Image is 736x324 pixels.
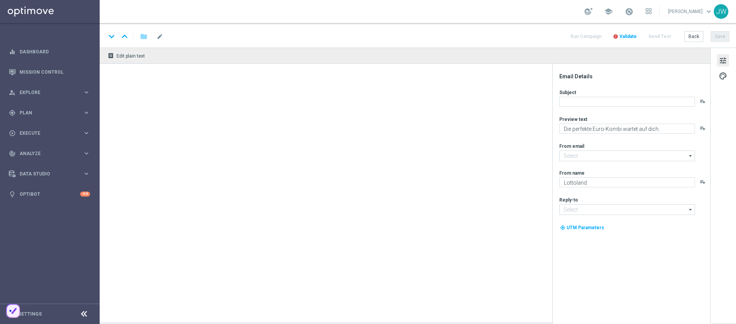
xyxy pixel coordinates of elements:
[567,225,604,230] span: UTM Parameters
[83,170,90,177] i: keyboard_arrow_right
[9,170,83,177] div: Data Studio
[719,56,727,66] span: tune
[717,54,729,66] button: tune
[700,179,706,185] button: playlist_add
[83,150,90,157] i: keyboard_arrow_right
[20,111,83,115] span: Plan
[9,41,90,62] div: Dashboard
[9,62,90,82] div: Mission Control
[83,89,90,96] i: keyboard_arrow_right
[20,184,80,204] a: Optibot
[684,31,703,42] button: Back
[560,225,565,230] i: my_location
[9,89,83,96] div: Explore
[20,62,90,82] a: Mission Control
[9,109,16,116] i: gps_fixed
[9,89,16,96] i: person_search
[83,129,90,137] i: keyboard_arrow_right
[9,150,16,157] i: track_changes
[559,204,695,215] input: Select
[9,130,16,137] i: play_circle_outline
[613,34,618,39] i: error
[119,31,130,42] i: keyboard_arrow_up
[8,130,90,136] button: play_circle_outline Execute keyboard_arrow_right
[559,73,710,80] div: Email Details
[20,172,83,176] span: Data Studio
[18,312,42,316] a: Settings
[705,7,713,16] span: keyboard_arrow_down
[8,89,90,96] button: person_search Explore keyboard_arrow_right
[117,53,145,59] span: Edit plain text
[604,7,613,16] span: school
[108,53,114,59] i: receipt
[9,150,83,157] div: Analyze
[714,4,728,19] div: JW
[20,151,83,156] span: Analyze
[559,143,584,149] label: From email
[9,130,83,137] div: Execute
[700,125,706,131] button: playlist_add
[719,71,727,81] span: palette
[8,150,90,157] button: track_changes Analyze keyboard_arrow_right
[559,150,695,161] input: Select
[9,191,16,198] i: lightbulb
[9,109,83,116] div: Plan
[80,192,90,197] div: +10
[9,184,90,204] div: Optibot
[667,6,714,17] a: [PERSON_NAME]keyboard_arrow_down
[559,170,585,176] label: From name
[559,116,587,122] label: Preview text
[717,69,729,82] button: palette
[559,223,605,232] button: my_location UTM Parameters
[559,89,576,96] label: Subject
[8,69,90,75] button: Mission Control
[106,31,117,42] i: keyboard_arrow_down
[8,171,90,177] button: Data Studio keyboard_arrow_right
[83,109,90,116] i: keyboard_arrow_right
[139,30,148,43] button: folder
[8,191,90,197] button: lightbulb Optibot +10
[8,110,90,116] button: gps_fixed Plan keyboard_arrow_right
[687,151,695,161] i: arrow_drop_down
[9,48,16,55] i: equalizer
[156,33,163,40] span: mode_edit
[559,197,578,203] label: Reply-to
[140,32,148,41] i: folder
[20,90,83,95] span: Explore
[612,31,638,42] button: error Validate
[619,34,637,39] span: Validate
[106,51,148,61] button: receipt Edit plain text
[8,49,90,55] button: equalizer Dashboard
[20,131,83,136] span: Execute
[711,31,729,42] button: Save
[700,98,706,104] button: playlist_add
[687,205,695,215] i: arrow_drop_down
[20,41,90,62] a: Dashboard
